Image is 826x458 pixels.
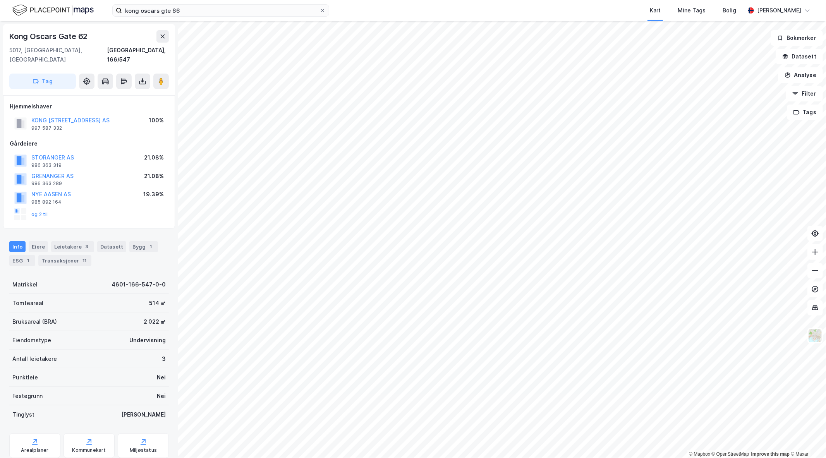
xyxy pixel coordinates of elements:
[757,6,801,15] div: [PERSON_NAME]
[31,125,62,131] div: 997 587 332
[121,410,166,419] div: [PERSON_NAME]
[12,354,57,364] div: Antall leietakere
[129,336,166,345] div: Undervisning
[29,241,48,252] div: Eiere
[751,451,790,457] a: Improve this map
[689,451,710,457] a: Mapbox
[144,153,164,162] div: 21.08%
[808,328,823,343] img: Z
[143,190,164,199] div: 19.39%
[776,49,823,64] button: Datasett
[12,410,34,419] div: Tinglyst
[9,30,89,43] div: Kong Oscars Gate 62
[678,6,706,15] div: Mine Tags
[72,447,106,453] div: Kommunekart
[650,6,661,15] div: Kart
[97,241,126,252] div: Datasett
[12,298,43,308] div: Tomteareal
[9,255,35,266] div: ESG
[10,102,168,111] div: Hjemmelshaver
[778,67,823,83] button: Analyse
[12,3,94,17] img: logo.f888ab2527a4732fd821a326f86c7f29.svg
[157,391,166,401] div: Nei
[9,241,26,252] div: Info
[149,298,166,308] div: 514 ㎡
[149,116,164,125] div: 100%
[9,46,107,64] div: 5017, [GEOGRAPHIC_DATA], [GEOGRAPHIC_DATA]
[712,451,749,457] a: OpenStreetMap
[31,199,62,205] div: 985 892 164
[10,139,168,148] div: Gårdeiere
[107,46,169,64] div: [GEOGRAPHIC_DATA], 166/547
[38,255,91,266] div: Transaksjoner
[12,317,57,326] div: Bruksareal (BRA)
[147,243,155,250] div: 1
[21,447,48,453] div: Arealplaner
[723,6,736,15] div: Bolig
[31,180,62,187] div: 986 363 289
[130,447,157,453] div: Miljøstatus
[12,336,51,345] div: Eiendomstype
[83,243,91,250] div: 3
[157,373,166,382] div: Nei
[12,373,38,382] div: Punktleie
[9,74,76,89] button: Tag
[122,5,319,16] input: Søk på adresse, matrikkel, gårdeiere, leietakere eller personer
[786,86,823,101] button: Filter
[51,241,94,252] div: Leietakere
[787,421,826,458] iframe: Chat Widget
[787,105,823,120] button: Tags
[129,241,158,252] div: Bygg
[144,172,164,181] div: 21.08%
[144,317,166,326] div: 2 022 ㎡
[81,257,88,264] div: 11
[112,280,166,289] div: 4601-166-547-0-0
[771,30,823,46] button: Bokmerker
[12,280,38,289] div: Matrikkel
[31,162,62,168] div: 986 363 319
[24,257,32,264] div: 1
[787,421,826,458] div: Kontrollprogram for chat
[12,391,43,401] div: Festegrunn
[162,354,166,364] div: 3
